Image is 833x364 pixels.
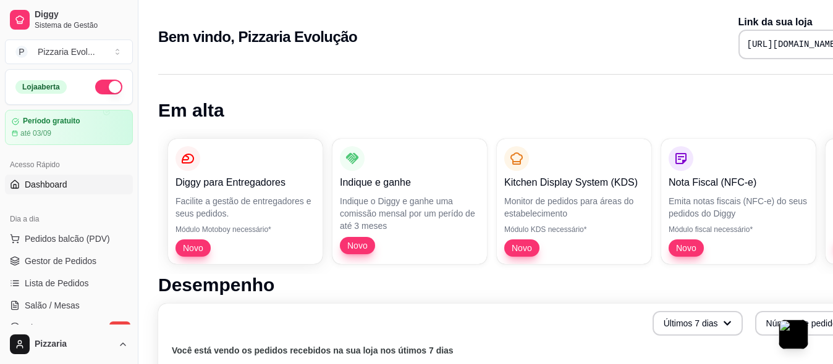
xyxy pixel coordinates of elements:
button: Pedidos balcão (PDV) [5,229,133,249]
span: Pizzaria [35,339,113,350]
a: Gestor de Pedidos [5,251,133,271]
span: P [15,46,28,58]
text: Você está vendo os pedidos recebidos na sua loja nos útimos 7 dias [172,345,454,355]
article: Período gratuito [23,117,80,126]
span: Salão / Mesas [25,299,80,312]
span: Sistema de Gestão [35,20,128,30]
a: DiggySistema de Gestão [5,5,133,35]
p: Módulo Motoboy necessário* [175,225,315,234]
p: Nota Fiscal (NFC-e) [669,175,808,190]
p: Indique e ganhe [340,175,480,190]
div: Loja aberta [15,80,67,94]
article: até 03/09 [20,128,51,138]
p: Facilite a gestão de entregadores e seus pedidos. [175,195,315,220]
span: Diggy Bot [25,321,62,334]
p: Kitchen Display System (KDS) [504,175,644,190]
button: Nota Fiscal (NFC-e)Emita notas fiscais (NFC-e) do seus pedidos do DiggyMódulo fiscal necessário*Novo [661,139,816,264]
a: Lista de Pedidos [5,273,133,293]
p: Diggy para Entregadores [175,175,315,190]
p: Emita notas fiscais (NFC-e) do seus pedidos do Diggy [669,195,808,220]
a: Período gratuitoaté 03/09 [5,110,133,145]
span: Novo [671,242,701,254]
div: Pizzaria Evol ... [38,46,95,58]
div: Dia a dia [5,209,133,229]
button: Pizzaria [5,329,133,359]
button: Alterar Status [95,80,122,94]
h2: Bem vindo, Pizzaria Evolução [158,27,357,47]
p: Monitor de pedidos para áreas do estabelecimento [504,195,644,220]
div: Acesso Rápido [5,155,133,175]
p: Indique o Diggy e ganhe uma comissão mensal por um perído de até 3 meses [340,195,480,232]
p: Módulo fiscal necessário* [669,225,808,234]
span: Dashboard [25,178,67,191]
a: Diggy Botnovo [5,318,133,337]
a: Salão / Mesas [5,296,133,315]
button: Kitchen Display System (KDS)Monitor de pedidos para áreas do estabelecimentoMódulo KDS necessário... [497,139,651,264]
button: Indique e ganheIndique o Diggy e ganhe uma comissão mensal por um perído de até 3 mesesNovo [332,139,487,264]
button: Select a team [5,39,133,64]
span: Pedidos balcão (PDV) [25,233,110,245]
span: Diggy [35,9,128,20]
a: Dashboard [5,175,133,194]
span: Novo [342,239,373,252]
button: Últimos 7 dias [653,311,743,336]
span: Novo [178,242,208,254]
span: Lista de Pedidos [25,277,89,289]
p: Módulo KDS necessário* [504,225,644,234]
span: Novo [507,242,537,254]
span: Gestor de Pedidos [25,255,96,267]
button: Diggy para EntregadoresFacilite a gestão de entregadores e seus pedidos.Módulo Motoboy necessário... [168,139,323,264]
